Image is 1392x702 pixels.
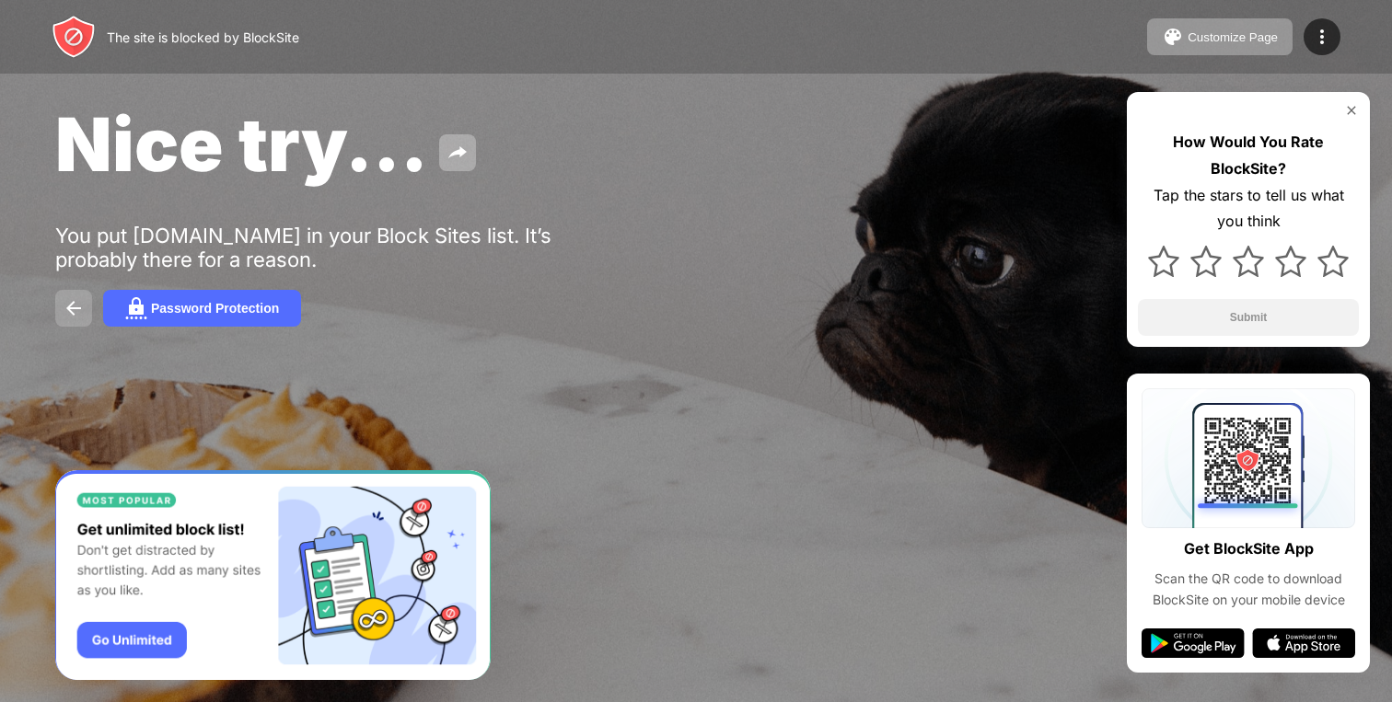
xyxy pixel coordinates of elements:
span: Nice try... [55,99,428,189]
img: star.svg [1317,246,1349,277]
div: The site is blocked by BlockSite [107,29,299,45]
iframe: Banner [55,470,491,681]
img: star.svg [1148,246,1179,277]
img: star.svg [1190,246,1222,277]
div: You put [DOMAIN_NAME] in your Block Sites list. It’s probably there for a reason. [55,224,624,271]
img: star.svg [1233,246,1264,277]
img: google-play.svg [1142,628,1245,658]
button: Password Protection [103,290,301,327]
button: Customize Page [1147,18,1293,55]
button: Submit [1138,299,1359,336]
img: star.svg [1275,246,1306,277]
img: share.svg [447,142,469,164]
img: pallet.svg [1162,26,1184,48]
img: qrcode.svg [1142,388,1355,528]
div: How Would You Rate BlockSite? [1138,129,1359,182]
img: header-logo.svg [52,15,96,59]
img: app-store.svg [1252,628,1355,658]
div: Tap the stars to tell us what you think [1138,182,1359,236]
img: rate-us-close.svg [1344,103,1359,118]
div: Get BlockSite App [1184,535,1314,562]
div: Customize Page [1188,30,1278,44]
img: back.svg [63,297,85,319]
img: password.svg [125,297,147,319]
div: Scan the QR code to download BlockSite on your mobile device [1142,569,1355,610]
img: menu-icon.svg [1311,26,1333,48]
div: Password Protection [151,301,279,316]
